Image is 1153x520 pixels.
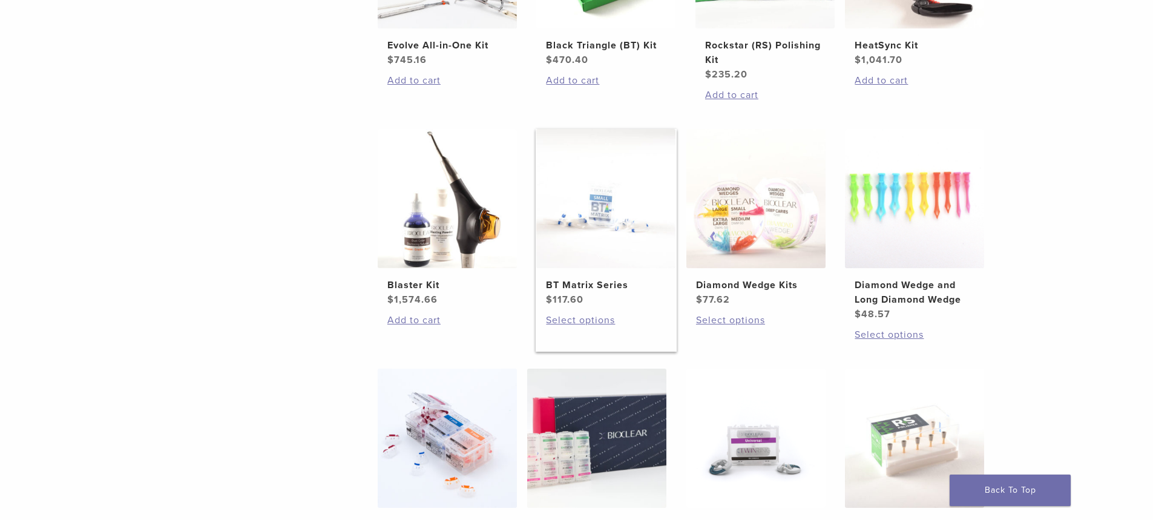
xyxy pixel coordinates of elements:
[686,369,826,508] img: TwinRing Universal
[855,278,974,307] h2: Diamond Wedge and Long Diamond Wedge
[546,294,583,306] bdi: 117.60
[536,129,675,268] img: BT Matrix Series
[546,73,666,88] a: Add to cart: “Black Triangle (BT) Kit”
[546,54,553,66] span: $
[387,294,438,306] bdi: 1,574.66
[377,129,518,307] a: Blaster KitBlaster Kit $1,574.66
[844,129,985,321] a: Diamond Wedge and Long Diamond WedgeDiamond Wedge and Long Diamond Wedge $48.57
[696,294,703,306] span: $
[855,54,902,66] bdi: 1,041.70
[536,129,677,307] a: BT Matrix SeriesBT Matrix Series $117.60
[950,475,1071,506] a: Back To Top
[705,88,825,102] a: Add to cart: “Rockstar (RS) Polishing Kit”
[855,308,861,320] span: $
[696,313,816,327] a: Select options for “Diamond Wedge Kits”
[546,294,553,306] span: $
[546,54,588,66] bdi: 470.40
[387,73,507,88] a: Add to cart: “Evolve All-in-One Kit”
[855,327,974,342] a: Select options for “Diamond Wedge and Long Diamond Wedge”
[696,294,730,306] bdi: 77.62
[705,68,747,81] bdi: 235.20
[527,369,666,508] img: Complete HD Anterior Kit
[387,313,507,327] a: Add to cart: “Blaster Kit”
[387,54,427,66] bdi: 745.16
[686,129,827,307] a: Diamond Wedge KitsDiamond Wedge Kits $77.62
[855,38,974,53] h2: HeatSync Kit
[378,129,517,268] img: Blaster Kit
[387,278,507,292] h2: Blaster Kit
[845,129,984,268] img: Diamond Wedge and Long Diamond Wedge
[546,278,666,292] h2: BT Matrix Series
[696,278,816,292] h2: Diamond Wedge Kits
[387,54,394,66] span: $
[705,38,825,67] h2: Rockstar (RS) Polishing Kit
[845,369,984,508] img: RS Polisher
[387,38,507,53] h2: Evolve All-in-One Kit
[686,129,826,268] img: Diamond Wedge Kits
[546,38,666,53] h2: Black Triangle (BT) Kit
[387,294,394,306] span: $
[705,68,712,81] span: $
[378,369,517,508] img: Bioclear Evolve Posterior Matrix Series
[855,54,861,66] span: $
[546,313,666,327] a: Select options for “BT Matrix Series”
[855,73,974,88] a: Add to cart: “HeatSync Kit”
[855,308,890,320] bdi: 48.57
